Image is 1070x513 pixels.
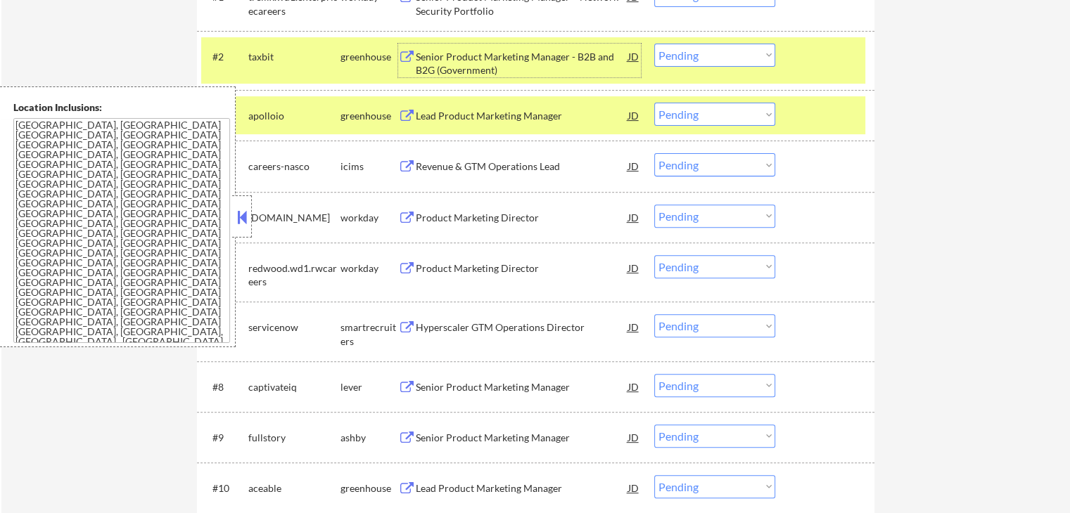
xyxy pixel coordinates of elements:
div: #2 [212,50,237,64]
div: Product Marketing Director [416,261,628,275]
div: apolloio [248,109,340,123]
div: redwood.wd1.rwcareers [248,261,340,289]
div: JD [627,44,641,69]
div: JD [627,475,641,500]
div: captivateiq [248,380,340,394]
div: JD [627,255,641,280]
div: aceable [248,481,340,495]
div: servicenow [248,320,340,335]
div: JD [627,314,641,339]
div: workday [340,211,398,225]
div: Location Inclusions: [13,100,230,115]
div: JD [627,424,641,450]
div: [DOMAIN_NAME] [248,211,340,225]
div: #10 [212,481,237,495]
div: Senior Product Marketing Manager [416,431,628,445]
div: Lead Product Marketing Manager [416,109,628,123]
div: JD [627,204,641,230]
div: workday [340,261,398,275]
div: greenhouse [340,50,398,64]
div: Senior Product Marketing Manager - B2B and B2G (Government) [416,50,628,77]
div: JD [627,103,641,128]
div: ashby [340,431,398,445]
div: Lead Product Marketing Manager [416,481,628,495]
div: fullstory [248,431,340,445]
div: greenhouse [340,109,398,123]
div: taxbit [248,50,340,64]
div: lever [340,380,398,394]
div: greenhouse [340,481,398,495]
div: #8 [212,380,237,394]
div: Revenue & GTM Operations Lead [416,160,628,174]
div: smartrecruiters [340,320,398,348]
div: icims [340,160,398,174]
div: careers-nasco [248,160,340,174]
div: Hyperscaler GTM Operations Director [416,320,628,335]
div: #9 [212,431,237,445]
div: Product Marketing Director [416,211,628,225]
div: Senior Product Marketing Manager [416,380,628,394]
div: JD [627,153,641,178]
div: JD [627,374,641,399]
